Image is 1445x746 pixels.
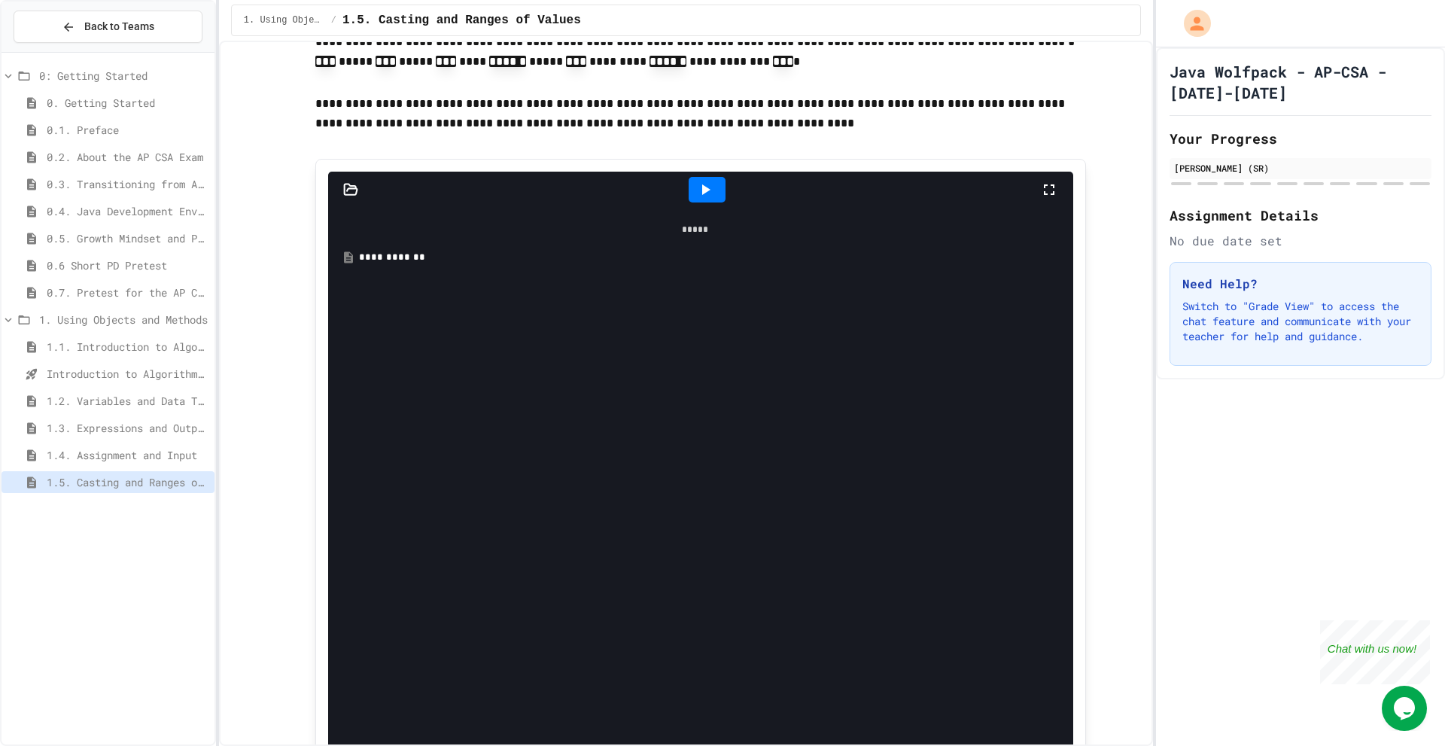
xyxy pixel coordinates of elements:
span: 1.3. Expressions and Output [New] [47,420,208,436]
iframe: chat widget [1320,620,1430,684]
button: Back to Teams [14,11,202,43]
span: / [331,14,336,26]
div: [PERSON_NAME] (SR) [1174,161,1427,175]
span: 1.2. Variables and Data Types [47,393,208,409]
span: 0: Getting Started [39,68,208,84]
h2: Your Progress [1170,128,1431,149]
h3: Need Help? [1182,275,1419,293]
span: 0.3. Transitioning from AP CSP to AP CSA [47,176,208,192]
div: No due date set [1170,232,1431,250]
span: 1. Using Objects and Methods [39,312,208,327]
h2: Assignment Details [1170,205,1431,226]
span: 0.2. About the AP CSA Exam [47,149,208,165]
span: 0.5. Growth Mindset and Pair Programming [47,230,208,246]
span: 1.1. Introduction to Algorithms, Programming, and Compilers [47,339,208,355]
span: 1.5. Casting and Ranges of Values [47,474,208,490]
iframe: chat widget [1382,686,1430,731]
span: 0.7. Pretest for the AP CSA Exam [47,285,208,300]
h1: Java Wolfpack - AP-CSA - [DATE]-[DATE] [1170,61,1431,103]
p: Switch to "Grade View" to access the chat feature and communicate with your teacher for help and ... [1182,299,1419,344]
span: 0. Getting Started [47,95,208,111]
span: 1. Using Objects and Methods [244,14,325,26]
span: 0.4. Java Development Environments [47,203,208,219]
span: 1.4. Assignment and Input [47,447,208,463]
span: Back to Teams [84,19,154,35]
div: My Account [1168,6,1215,41]
span: 1.5. Casting and Ranges of Values [342,11,581,29]
span: 0.6 Short PD Pretest [47,257,208,273]
span: 0.1. Preface [47,122,208,138]
span: Introduction to Algorithms, Programming, and Compilers [47,366,208,382]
